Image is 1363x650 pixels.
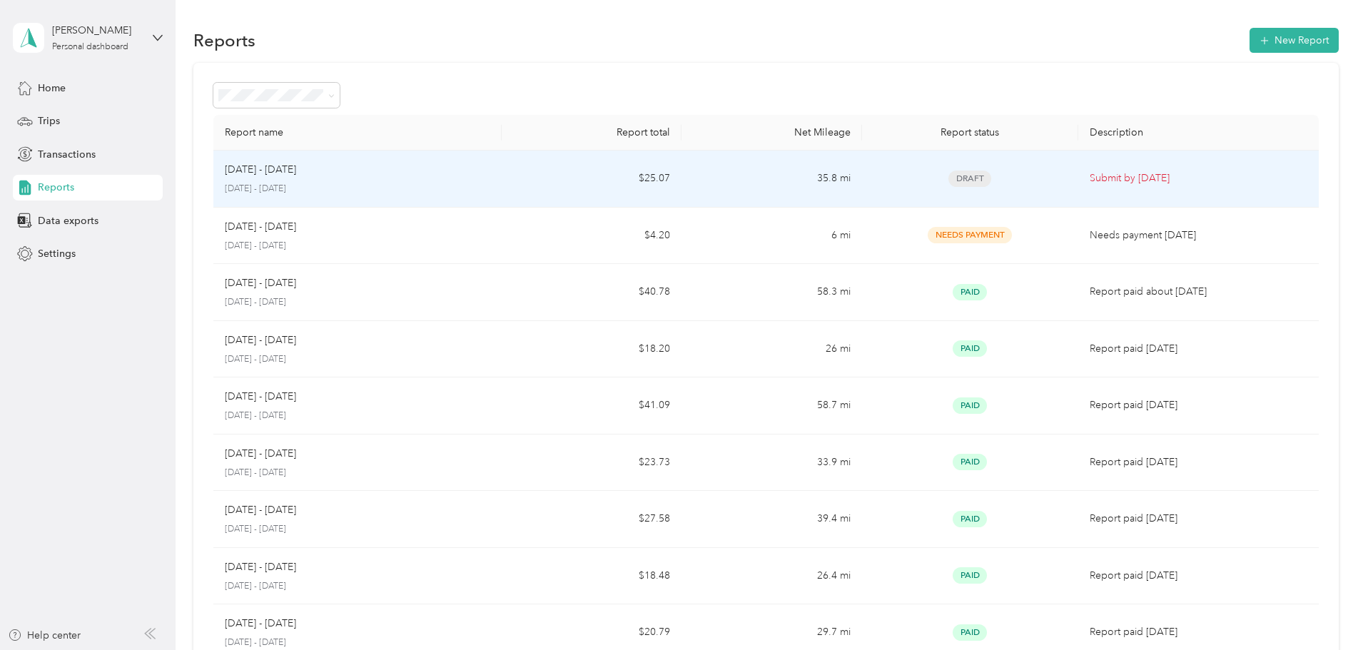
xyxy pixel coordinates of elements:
[225,240,490,253] p: [DATE] - [DATE]
[52,43,128,51] div: Personal dashboard
[953,454,987,470] span: Paid
[225,523,490,536] p: [DATE] - [DATE]
[225,332,296,348] p: [DATE] - [DATE]
[38,81,66,96] span: Home
[1090,341,1307,357] p: Report paid [DATE]
[225,219,296,235] p: [DATE] - [DATE]
[213,115,502,151] th: Report name
[953,567,987,584] span: Paid
[502,377,681,435] td: $41.09
[38,180,74,195] span: Reports
[681,491,861,548] td: 39.4 mi
[225,580,490,593] p: [DATE] - [DATE]
[953,284,987,300] span: Paid
[681,321,861,378] td: 26 mi
[502,151,681,208] td: $25.07
[502,321,681,378] td: $18.20
[225,467,490,479] p: [DATE] - [DATE]
[953,624,987,641] span: Paid
[681,548,861,605] td: 26.4 mi
[38,113,60,128] span: Trips
[953,511,987,527] span: Paid
[38,213,98,228] span: Data exports
[681,264,861,321] td: 58.3 mi
[225,636,490,649] p: [DATE] - [DATE]
[928,227,1012,243] span: Needs Payment
[502,435,681,492] td: $23.73
[8,628,81,643] button: Help center
[225,410,490,422] p: [DATE] - [DATE]
[225,389,296,405] p: [DATE] - [DATE]
[52,23,141,38] div: [PERSON_NAME]
[681,435,861,492] td: 33.9 mi
[502,548,681,605] td: $18.48
[1090,171,1307,186] p: Submit by [DATE]
[681,151,861,208] td: 35.8 mi
[225,296,490,309] p: [DATE] - [DATE]
[193,33,255,48] h1: Reports
[225,162,296,178] p: [DATE] - [DATE]
[1090,455,1307,470] p: Report paid [DATE]
[502,115,681,151] th: Report total
[681,115,861,151] th: Net Mileage
[38,147,96,162] span: Transactions
[948,171,991,187] span: Draft
[225,183,490,195] p: [DATE] - [DATE]
[681,208,861,265] td: 6 mi
[873,126,1067,138] div: Report status
[1090,624,1307,640] p: Report paid [DATE]
[1090,284,1307,300] p: Report paid about [DATE]
[1250,28,1339,53] button: New Report
[225,446,296,462] p: [DATE] - [DATE]
[1090,397,1307,413] p: Report paid [DATE]
[502,264,681,321] td: $40.78
[502,208,681,265] td: $4.20
[225,502,296,518] p: [DATE] - [DATE]
[1283,570,1363,650] iframe: Everlance-gr Chat Button Frame
[502,491,681,548] td: $27.58
[1090,511,1307,527] p: Report paid [DATE]
[953,340,987,357] span: Paid
[225,353,490,366] p: [DATE] - [DATE]
[1078,115,1319,151] th: Description
[225,275,296,291] p: [DATE] - [DATE]
[225,616,296,631] p: [DATE] - [DATE]
[1090,568,1307,584] p: Report paid [DATE]
[953,397,987,414] span: Paid
[225,559,296,575] p: [DATE] - [DATE]
[1090,228,1307,243] p: Needs payment [DATE]
[681,377,861,435] td: 58.7 mi
[38,246,76,261] span: Settings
